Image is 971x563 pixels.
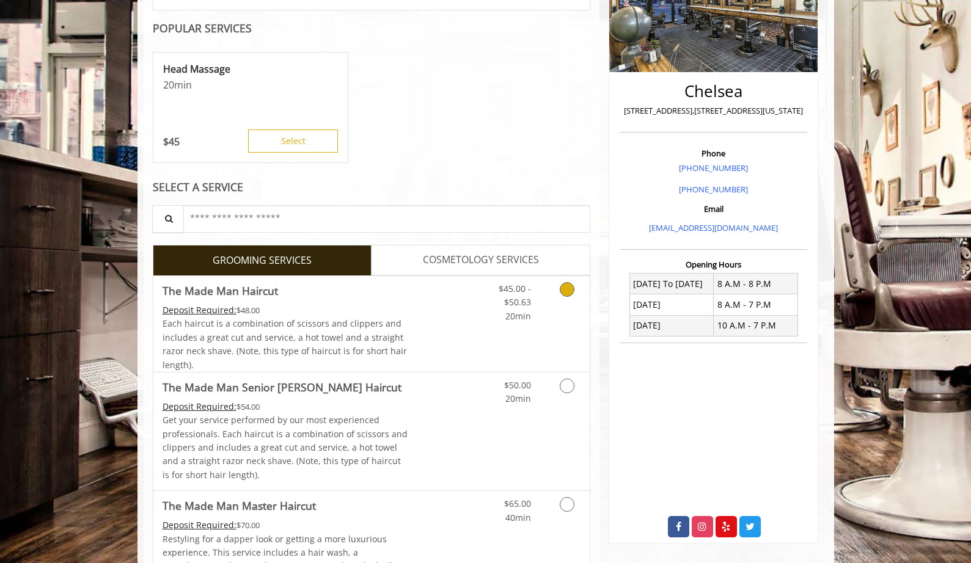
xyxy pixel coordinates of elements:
[679,184,748,195] a: [PHONE_NUMBER]
[163,518,408,532] div: $70.00
[153,181,591,193] div: SELECT A SERVICE
[504,379,531,391] span: $50.00
[499,283,531,308] span: $45.00 - $50.63
[629,274,714,294] td: [DATE] To [DATE]
[163,304,236,316] span: This service needs some Advance to be paid before we block your appointment
[623,104,804,117] p: [STREET_ADDRESS],[STREET_ADDRESS][US_STATE]
[174,78,192,92] span: min
[714,294,798,315] td: 8 A.M - 7 P.M
[163,135,180,148] p: 45
[163,282,278,299] b: The Made Man Haircut
[163,401,236,412] span: This service needs some Advance to be paid before we block your appointment
[649,222,778,233] a: [EMAIL_ADDRESS][DOMAIN_NAME]
[505,310,531,322] span: 20min
[629,294,714,315] td: [DATE]
[504,498,531,509] span: $65.00
[163,318,407,370] span: Each haircut is a combination of scissors and clippers and includes a great cut and service, a ho...
[163,379,401,396] b: The Made Man Senior [PERSON_NAME] Haircut
[163,135,169,148] span: $
[623,82,804,100] h2: Chelsea
[505,393,531,404] span: 20min
[505,512,531,523] span: 40min
[163,400,408,413] div: $54.00
[623,149,804,158] h3: Phone
[248,129,338,153] button: Select
[153,21,252,35] b: POPULAR SERVICES
[679,162,748,173] a: [PHONE_NUMBER]
[163,497,316,514] b: The Made Man Master Haircut
[213,253,312,269] span: GROOMING SERVICES
[163,78,338,92] p: 20
[623,205,804,213] h3: Email
[163,413,408,482] p: Get your service performed by our most experienced professionals. Each haircut is a combination o...
[163,303,408,317] div: $48.00
[714,315,798,336] td: 10 A.M - 7 P.M
[620,260,807,269] h3: Opening Hours
[714,274,798,294] td: 8 A.M - 8 P.M
[152,205,184,233] button: Service Search
[163,519,236,531] span: This service needs some Advance to be paid before we block your appointment
[423,252,539,268] span: COSMETOLOGY SERVICES
[629,315,714,336] td: [DATE]
[163,62,338,76] p: Head Massage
